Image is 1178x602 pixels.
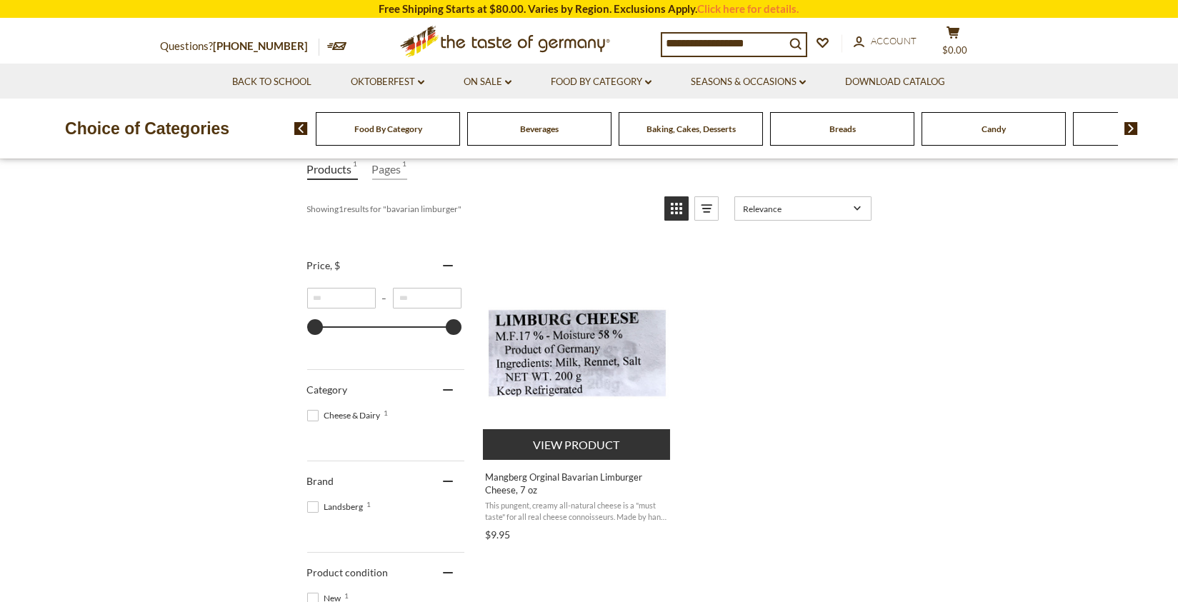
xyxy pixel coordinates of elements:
a: [PHONE_NUMBER] [214,39,309,52]
a: Candy [982,124,1006,134]
span: 1 [403,159,407,179]
button: View product [483,429,671,460]
a: Breads [829,124,856,134]
a: Account [854,34,917,49]
input: Minimum value [307,288,376,308]
span: 1 [345,592,349,599]
a: Sort options [734,196,872,221]
span: This pungent, creamy all-natural cheese is a "must taste" for all real cheese connoisseurs. Made ... [485,500,670,522]
img: next arrow [1124,122,1138,135]
span: Price [307,259,341,271]
a: View Pages Tab [372,159,407,180]
span: 1 [367,501,371,508]
span: Category [307,383,348,396]
a: Oktoberfest [351,74,424,90]
span: 1 [354,159,358,179]
img: previous arrow [294,122,308,135]
span: $0.00 [942,44,967,56]
div: Showing results for " " [307,196,654,221]
span: Product condition [307,566,389,578]
span: 1 [384,409,389,416]
a: Food By Category [551,74,652,90]
span: Cheese & Dairy [307,409,385,422]
a: On Sale [464,74,511,90]
a: Beverages [520,124,559,134]
span: Brand [307,475,334,487]
span: – [376,293,393,303]
a: Click here for details. [698,2,799,15]
a: Baking, Cakes, Desserts [647,124,736,134]
a: View Products Tab [307,159,358,180]
span: Relevance [744,204,849,214]
p: Questions? [161,37,319,56]
span: Account [872,35,917,46]
a: Back to School [232,74,311,90]
a: Food By Category [354,124,422,134]
span: Mangberg Orginal Bavarian Limburger Cheese, 7 oz [485,471,670,496]
a: Mangberg Orginal Bavarian Limburger Cheese, 7 oz [483,246,672,546]
a: Seasons & Occasions [691,74,806,90]
button: $0.00 [932,26,975,61]
span: Landsberg [307,501,368,513]
a: View list mode [694,196,719,221]
b: 1 [339,204,344,214]
span: , $ [331,259,341,271]
input: Maximum value [393,288,461,308]
a: View grid mode [664,196,689,221]
a: Download Catalog [845,74,945,90]
span: $9.95 [485,528,510,541]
